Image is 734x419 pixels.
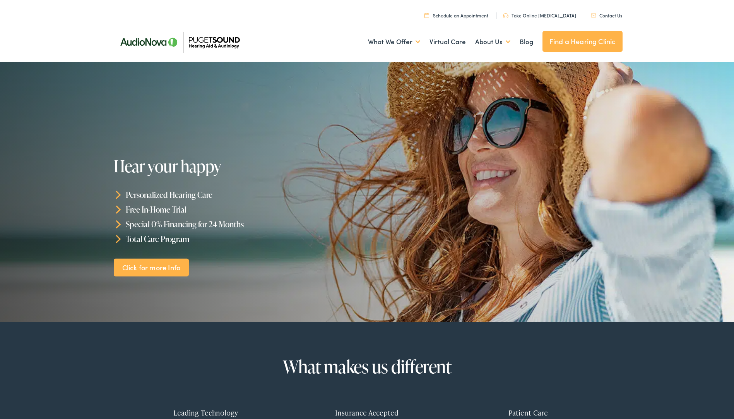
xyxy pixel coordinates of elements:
[424,12,488,19] a: Schedule an Appointment
[424,13,429,18] img: utility icon
[503,13,508,18] img: utility icon
[591,14,596,17] img: utility icon
[542,31,623,52] a: Find a Hearing Clinic
[114,217,371,232] li: Special 0% Financing for 24 Months
[429,27,466,56] a: Virtual Care
[114,187,371,202] li: Personalized Hearing Care
[368,27,420,56] a: What We Offer
[131,357,603,376] h2: What makes us different
[475,27,510,56] a: About Us
[520,27,533,56] a: Blog
[503,12,576,19] a: Take Online [MEDICAL_DATA]
[591,12,622,19] a: Contact Us
[114,202,371,217] li: Free In-Home Trial
[114,258,189,276] a: Click for more Info
[114,231,371,246] li: Total Care Program
[114,157,349,175] h1: Hear your happy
